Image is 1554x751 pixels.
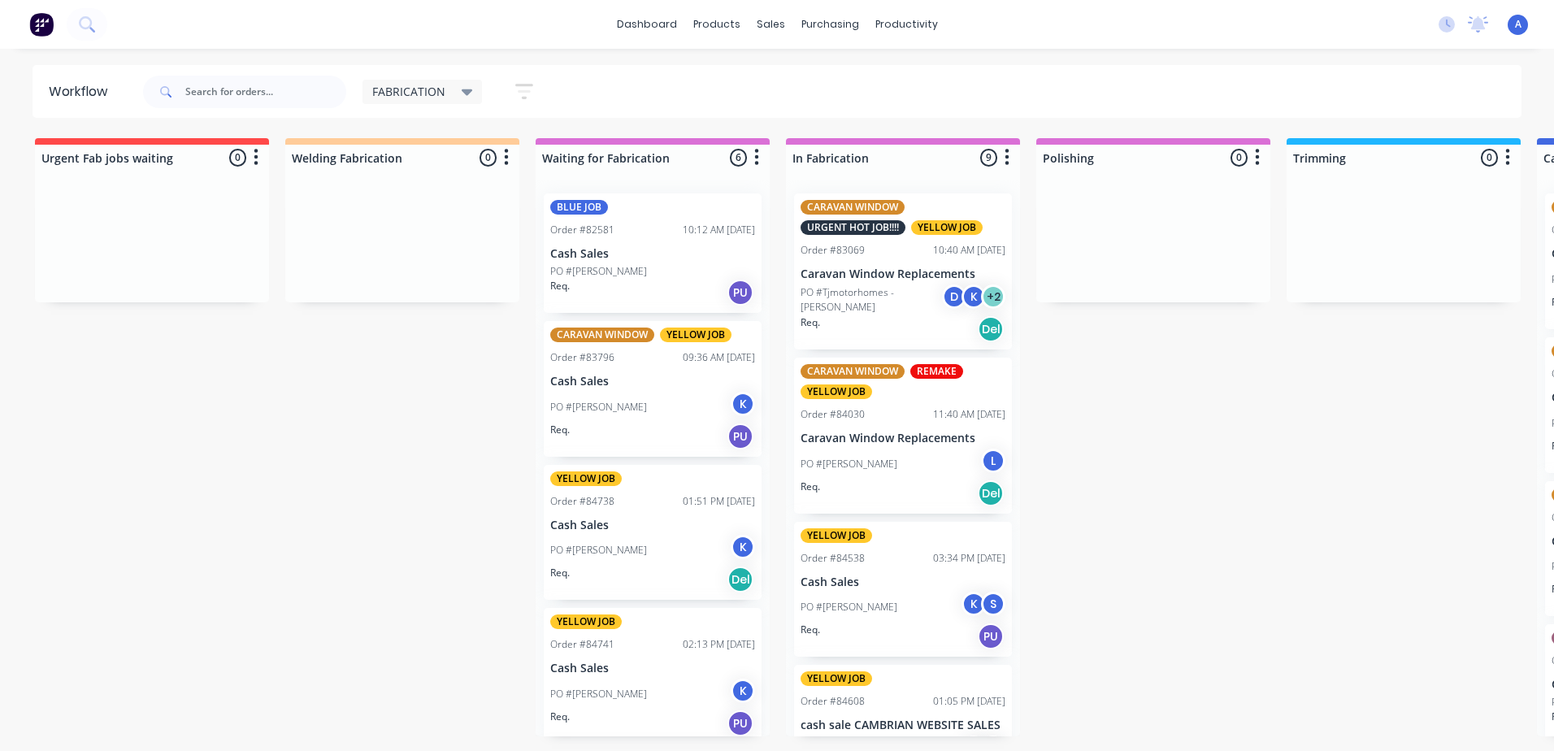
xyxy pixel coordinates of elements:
[801,315,820,330] p: Req.
[801,267,1005,281] p: Caravan Window Replacements
[372,83,445,100] span: FABRICATION
[660,328,731,342] div: YELLOW JOB
[683,637,755,652] div: 02:13 PM [DATE]
[961,592,986,616] div: K
[29,12,54,37] img: Factory
[961,284,986,309] div: K
[550,247,755,261] p: Cash Sales
[801,220,905,235] div: URGENT HOT JOB!!!!
[867,12,946,37] div: productivity
[544,465,762,601] div: YELLOW JOBOrder #8473801:51 PM [DATE]Cash SalesPO #[PERSON_NAME]KReq.Del
[550,710,570,724] p: Req.
[550,350,614,365] div: Order #83796
[981,449,1005,473] div: L
[801,600,897,614] p: PO #[PERSON_NAME]
[683,223,755,237] div: 10:12 AM [DATE]
[550,662,755,675] p: Cash Sales
[801,528,872,543] div: YELLOW JOB
[550,471,622,486] div: YELLOW JOB
[609,12,685,37] a: dashboard
[801,575,1005,589] p: Cash Sales
[801,480,820,494] p: Req.
[978,623,1004,649] div: PU
[550,375,755,389] p: Cash Sales
[727,710,753,736] div: PU
[801,718,1005,732] p: cash sale CAMBRIAN WEBSITE SALES
[801,243,865,258] div: Order #83069
[727,567,753,593] div: Del
[793,12,867,37] div: purchasing
[801,407,865,422] div: Order #84030
[794,193,1012,349] div: CARAVAN WINDOWURGENT HOT JOB!!!!YELLOW JOBOrder #8306910:40 AM [DATE]Caravan Window ReplacementsP...
[1515,17,1521,32] span: A
[801,623,820,637] p: Req.
[978,480,1004,506] div: Del
[550,687,647,701] p: PO #[PERSON_NAME]
[185,76,346,108] input: Search for orders...
[801,457,897,471] p: PO #[PERSON_NAME]
[544,608,762,744] div: YELLOW JOBOrder #8474102:13 PM [DATE]Cash SalesPO #[PERSON_NAME]KReq.PU
[731,535,755,559] div: K
[801,551,865,566] div: Order #84538
[550,566,570,580] p: Req.
[550,519,755,532] p: Cash Sales
[683,494,755,509] div: 01:51 PM [DATE]
[794,522,1012,658] div: YELLOW JOBOrder #8453803:34 PM [DATE]Cash SalesPO #[PERSON_NAME]KSReq.PU
[933,243,1005,258] div: 10:40 AM [DATE]
[942,284,966,309] div: D
[550,200,608,215] div: BLUE JOB
[801,200,905,215] div: CARAVAN WINDOW
[749,12,793,37] div: sales
[801,285,942,315] p: PO #Tjmotorhomes - [PERSON_NAME]
[978,316,1004,342] div: Del
[981,592,1005,616] div: S
[727,423,753,449] div: PU
[550,614,622,629] div: YELLOW JOB
[933,694,1005,709] div: 01:05 PM [DATE]
[550,223,614,237] div: Order #82581
[544,321,762,457] div: CARAVAN WINDOWYELLOW JOBOrder #8379609:36 AM [DATE]Cash SalesPO #[PERSON_NAME]KReq.PU
[801,364,905,379] div: CARAVAN WINDOW
[801,671,872,686] div: YELLOW JOB
[550,423,570,437] p: Req.
[801,384,872,399] div: YELLOW JOB
[550,328,654,342] div: CARAVAN WINDOW
[550,637,614,652] div: Order #84741
[550,494,614,509] div: Order #84738
[910,364,963,379] div: REMAKE
[801,432,1005,445] p: Caravan Window Replacements
[731,679,755,703] div: K
[550,400,647,415] p: PO #[PERSON_NAME]
[911,220,983,235] div: YELLOW JOB
[727,280,753,306] div: PU
[801,694,865,709] div: Order #84608
[550,264,647,279] p: PO #[PERSON_NAME]
[685,12,749,37] div: products
[550,279,570,293] p: Req.
[933,407,1005,422] div: 11:40 AM [DATE]
[731,392,755,416] div: K
[933,551,1005,566] div: 03:34 PM [DATE]
[544,193,762,313] div: BLUE JOBOrder #8258110:12 AM [DATE]Cash SalesPO #[PERSON_NAME]Req.PU
[49,82,115,102] div: Workflow
[550,543,647,558] p: PO #[PERSON_NAME]
[794,358,1012,514] div: CARAVAN WINDOWREMAKEYELLOW JOBOrder #8403011:40 AM [DATE]Caravan Window ReplacementsPO #[PERSON_N...
[683,350,755,365] div: 09:36 AM [DATE]
[981,284,1005,309] div: + 2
